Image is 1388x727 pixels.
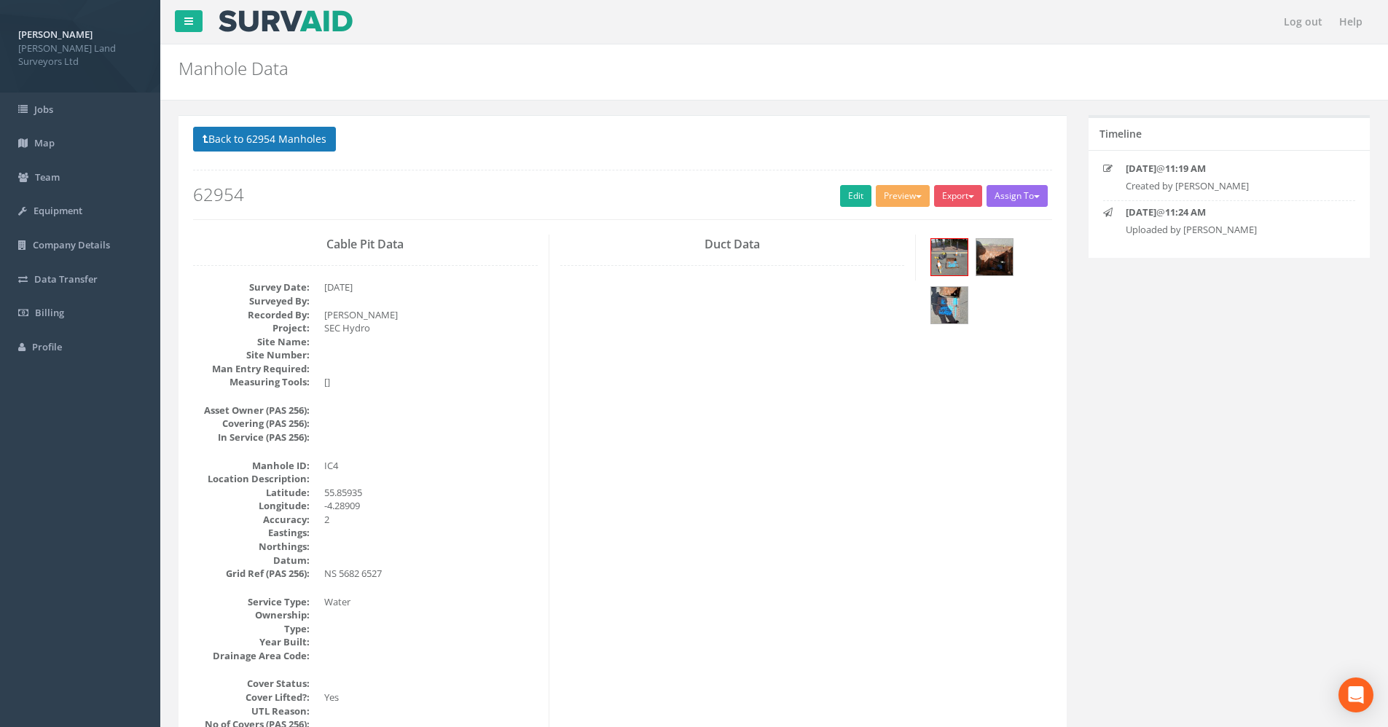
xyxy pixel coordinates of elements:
dt: Cover Status: [193,677,310,691]
h2: 62954 [193,185,1052,204]
dt: Datum: [193,554,310,567]
span: [PERSON_NAME] Land Surveyors Ltd [18,42,142,68]
dt: Covering (PAS 256): [193,417,310,431]
dt: Recorded By: [193,308,310,322]
strong: [PERSON_NAME] [18,28,93,41]
dd: [DATE] [324,280,538,294]
dd: 55.85935 [324,486,538,500]
span: Jobs [34,103,53,116]
dd: [] [324,375,538,389]
dd: [PERSON_NAME] [324,308,538,322]
dt: Asset Owner (PAS 256): [193,404,310,417]
p: Uploaded by [PERSON_NAME] [1126,223,1333,237]
strong: 11:24 AM [1165,205,1206,219]
dt: Drainage Area Code: [193,649,310,663]
h5: Timeline [1099,128,1142,139]
img: fa77b725-aeda-68ec-b9e0-1730a2b430d0_41601dc4-0a6e-4ffd-2f07-a6383ca6f3bc_thumb.jpg [976,239,1013,275]
h2: Manhole Data [179,59,1168,78]
dt: Type: [193,622,310,636]
dd: Yes [324,691,538,704]
span: Team [35,170,60,184]
button: Assign To [987,185,1048,207]
dd: 2 [324,513,538,527]
button: Back to 62954 Manholes [193,127,336,152]
strong: 11:19 AM [1165,162,1206,175]
span: Map [34,136,55,149]
dt: Site Number: [193,348,310,362]
dt: Surveyed By: [193,294,310,308]
dt: Accuracy: [193,513,310,527]
dd: SEC Hydro [324,321,538,335]
img: fa77b725-aeda-68ec-b9e0-1730a2b430d0_e8a57a12-726b-b8ab-36bc-ac17d6f2fbe5_thumb.jpg [931,287,968,323]
h3: Duct Data [560,238,905,251]
span: Equipment [34,204,82,217]
dt: Grid Ref (PAS 256): [193,567,310,581]
dd: Water [324,595,538,609]
dt: Man Entry Required: [193,362,310,376]
dt: Eastings: [193,526,310,540]
dt: Latitude: [193,486,310,500]
span: Billing [35,306,64,319]
p: @ [1126,162,1333,176]
dd: NS 5682 6527 [324,567,538,581]
strong: [DATE] [1126,205,1156,219]
button: Export [934,185,982,207]
p: @ [1126,205,1333,219]
dt: Location Description: [193,472,310,486]
dt: Northings: [193,540,310,554]
dt: Ownership: [193,608,310,622]
dd: -4.28909 [324,499,538,513]
dt: In Service (PAS 256): [193,431,310,444]
dt: Service Type: [193,595,310,609]
dt: Measuring Tools: [193,375,310,389]
button: Preview [876,185,930,207]
a: Edit [840,185,871,207]
dt: Longitude: [193,499,310,513]
img: fa77b725-aeda-68ec-b9e0-1730a2b430d0_97b31e50-6682-0702-1f51-7b5a935c9f5d_thumb.jpg [931,239,968,275]
dt: Project: [193,321,310,335]
dd: IC4 [324,459,538,473]
span: Data Transfer [34,272,98,286]
dt: UTL Reason: [193,704,310,718]
span: Profile [32,340,62,353]
dt: Cover Lifted?: [193,691,310,704]
h3: Cable Pit Data [193,238,538,251]
dt: Year Built: [193,635,310,649]
strong: [DATE] [1126,162,1156,175]
p: Created by [PERSON_NAME] [1126,179,1333,193]
a: [PERSON_NAME] [PERSON_NAME] Land Surveyors Ltd [18,24,142,68]
dt: Survey Date: [193,280,310,294]
div: Open Intercom Messenger [1338,677,1373,712]
span: Company Details [33,238,110,251]
dt: Manhole ID: [193,459,310,473]
dt: Site Name: [193,335,310,349]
